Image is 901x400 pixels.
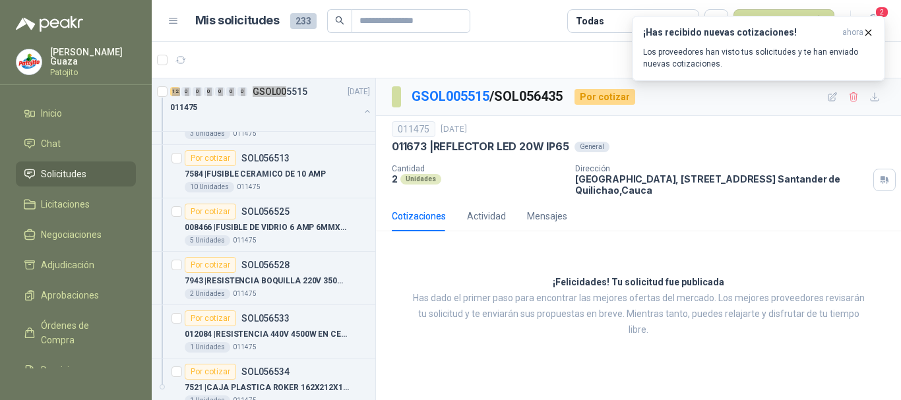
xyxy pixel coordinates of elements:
p: 011475 [233,289,257,299]
span: Aprobaciones [41,288,99,302]
div: Por cotizar [185,150,236,166]
a: Por cotizarSOL0565287943 |RESISTENCIA BOQUILLA 220V 350W PLASTIBLO2 Unidades011475 [152,252,375,305]
button: 2 [861,9,885,33]
p: SOL056525 [241,207,290,216]
div: Por cotizar [185,364,236,380]
div: 5 Unidades [185,235,230,246]
p: / SOL056435 [412,86,564,107]
a: Solicitudes [16,161,136,186]
p: SOL056534 [241,367,290,376]
h3: ¡Felicidades! Tu solicitud fue publicada [553,275,724,291]
span: ahora [842,27,863,38]
h1: Mis solicitudes [195,11,280,30]
p: 7521 | CAJA PLASTICA ROKER 162X212X110MM [185,382,349,394]
p: [DATE] [348,86,370,98]
a: Por cotizarSOL056533012084 |RESISTENCIA 440V 4500W EN CERAMICA BM1 Unidades011475 [152,305,375,358]
div: General [575,142,609,152]
div: 0 [181,87,191,96]
span: Remisiones [41,363,90,378]
p: [GEOGRAPHIC_DATA], [STREET_ADDRESS] Santander de Quilichao , Cauca [575,173,868,196]
p: [PERSON_NAME] Guaza [50,47,136,66]
p: 2 [392,173,398,185]
a: Licitaciones [16,192,136,217]
span: 2 [875,6,889,18]
img: Logo peakr [16,16,83,32]
p: [DATE] [441,123,467,136]
div: Por cotizar [185,257,236,273]
span: Negociaciones [41,227,102,242]
p: SOL056528 [241,260,290,270]
p: SOL056533 [241,314,290,323]
div: Por cotizar [575,89,635,105]
div: 2 Unidades [185,289,230,299]
div: Cotizaciones [392,209,446,223]
a: Órdenes de Compra [16,313,136,353]
a: Adjudicación [16,252,136,277]
a: 12 0 0 0 0 0 0 GSOL005515[DATE] 011475 [170,84,373,126]
div: 0 [204,87,214,96]
span: Adjudicación [41,258,94,272]
p: 011475 [233,129,257,139]
a: Chat [16,131,136,156]
div: Mensajes [527,209,567,223]
p: Los proveedores han visto tus solicitudes y te han enviado nuevas cotizaciones. [643,46,874,70]
span: Solicitudes [41,167,86,181]
div: Por cotizar [185,204,236,219]
p: 7584 | FUSIBLE CERAMICO DE 10 AMP [185,168,326,181]
p: Patojito [50,69,136,76]
a: GSOL005515 [412,88,489,104]
p: 008466 | FUSIBLE DE VIDRIO 6 AMP 6MMX30MM [185,221,349,234]
div: 0 [237,87,247,96]
a: Aprobaciones [16,283,136,308]
div: 1 Unidades [185,342,230,353]
span: Chat [41,136,61,151]
div: 011475 [392,121,435,137]
p: 011475 [237,182,261,192]
a: Negociaciones [16,222,136,247]
a: Por cotizarSOL056525008466 |FUSIBLE DE VIDRIO 6 AMP 6MMX30MM5 Unidades011475 [152,198,375,252]
div: 0 [193,87,202,96]
button: ¡Has recibido nuevas cotizaciones!ahora Los proveedores han visto tus solicitudes y te han enviad... [632,16,885,81]
a: Por cotizarSOL0565137584 |FUSIBLE CERAMICO DE 10 AMP10 Unidades011475 [152,145,375,198]
div: Por cotizar [185,310,236,326]
div: 3 Unidades [185,129,230,139]
h3: ¡Has recibido nuevas cotizaciones! [643,27,837,38]
div: 0 [215,87,225,96]
div: 10 Unidades [185,182,234,192]
p: 011475 [233,235,257,246]
p: Has dado el primer paso para encontrar las mejores ofertas del mercado. Los mejores proveedores r... [409,291,868,338]
span: search [335,16,344,25]
p: Cantidad [392,164,565,173]
p: 012084 | RESISTENCIA 440V 4500W EN CERAMICA BM [185,328,349,341]
div: Todas [576,14,604,28]
p: 011475 [170,101,197,114]
p: Dirección [575,164,868,173]
p: 011475 [233,342,257,353]
a: Remisiones [16,358,136,383]
p: SOL056513 [241,154,290,163]
div: 12 [170,87,180,96]
a: Inicio [16,101,136,126]
img: Company Logo [16,49,42,74]
span: Licitaciones [41,197,90,212]
p: 011673 | REFLECTOR LED 20W IP65 [392,140,569,154]
span: 233 [290,13,317,29]
button: Nueva solicitud [733,9,834,33]
span: Órdenes de Compra [41,318,123,347]
div: Unidades [400,174,441,185]
div: Actividad [467,209,506,223]
span: Inicio [41,106,62,121]
p: 7943 | RESISTENCIA BOQUILLA 220V 350W PLASTIBLO [185,275,349,287]
p: GSOL005515 [253,87,307,96]
div: 0 [226,87,236,96]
